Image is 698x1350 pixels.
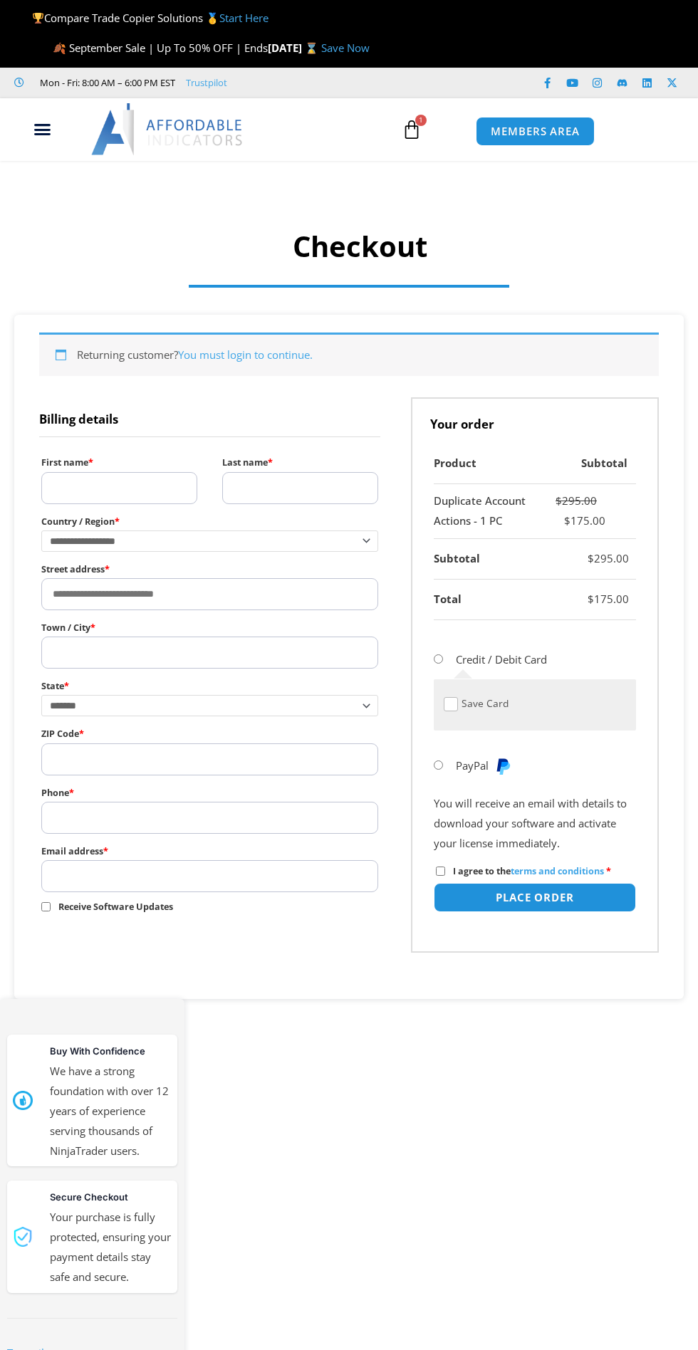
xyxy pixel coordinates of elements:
[434,444,537,484] th: Product
[415,115,427,126] span: 1
[50,1208,172,1287] p: Your purchase is fully protected, ensuring your payment details stay safe and secure.
[491,126,580,137] span: MEMBERS AREA
[41,784,378,802] label: Phone
[564,513,571,528] span: $
[462,696,509,711] label: Save Card
[511,865,604,877] a: terms and conditions
[434,592,462,606] strong: Total
[8,116,77,143] div: Menu Toggle
[41,902,51,911] input: Receive Software Updates
[380,109,443,150] a: 1
[32,11,269,25] span: Compare Trade Copier Solutions 🥇
[13,1227,33,1247] img: 1000913 | Affordable Indicators – NinjaTrader
[436,867,445,876] input: I agree to theterms and conditions *
[178,347,313,362] a: You must login to continue.
[494,758,511,775] img: PayPal
[41,454,197,471] label: First name
[222,454,378,471] label: Last name
[41,619,378,637] label: Town / City
[41,725,378,743] label: ZIP Code
[39,397,659,953] form: Checkout
[33,13,43,23] img: 🏆
[13,1091,33,1111] img: mark thumbs good 43913 | Affordable Indicators – NinjaTrader
[588,551,594,565] span: $
[434,794,636,854] p: You will receive an email with details to download your software and activate your license immedi...
[39,397,380,438] h3: Billing details
[268,41,321,55] strong: [DATE] ⌛
[588,592,594,606] span: $
[434,551,480,565] strong: Subtotal
[58,901,173,913] span: Receive Software Updates
[50,1062,172,1161] p: We have a strong foundation with over 12 years of experience serving thousands of NinjaTrader users.
[219,11,269,25] a: Start Here
[186,74,227,91] a: Trustpilot
[556,493,597,508] bdi: 295.00
[556,493,562,508] span: $
[588,592,629,606] bdi: 175.00
[53,41,268,55] span: 🍂 September Sale | Up To 50% OFF | Ends
[456,652,547,666] label: Credit / Debit Card
[434,883,636,912] button: Place order
[28,226,691,266] h1: Checkout
[91,103,244,155] img: LogoAI | Affordable Indicators – NinjaTrader
[41,842,378,860] label: Email address
[50,1040,172,1062] h3: Buy With Confidence
[434,484,537,539] td: Duplicate Account Actions - 1 PC
[456,758,511,773] label: PayPal
[50,1186,172,1208] h3: Secure Checkout
[36,74,175,91] span: Mon - Fri: 8:00 AM – 6:00 PM EST
[537,444,636,484] th: Subtotal
[41,677,378,695] label: State
[321,41,370,55] a: Save Now
[564,513,605,528] bdi: 175.00
[41,513,378,530] label: Country / Region
[39,333,659,376] div: Returning customer?
[411,397,659,444] h3: Your order
[476,117,595,146] a: MEMBERS AREA
[588,551,629,565] bdi: 295.00
[606,865,611,877] abbr: required
[41,560,378,578] label: Street address
[453,865,604,877] span: I agree to the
